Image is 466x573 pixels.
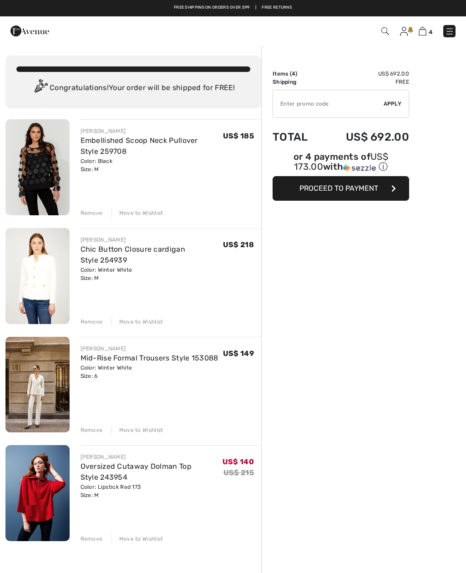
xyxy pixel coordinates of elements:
[81,127,223,135] div: [PERSON_NAME]
[81,426,103,434] div: Remove
[81,462,192,482] a: Oversized Cutaway Dolman Top Style 243954
[111,209,163,217] div: Move to Wishlist
[81,453,223,461] div: [PERSON_NAME]
[223,457,254,466] span: US$ 140
[5,337,70,432] img: Mid-Rise Formal Trousers Style 153088
[273,122,321,152] td: Total
[81,245,185,264] a: Chic Button Closure cardigan Style 254939
[81,157,223,173] div: Color: Black Size: M
[81,136,198,156] a: Embellished Scoop Neck Pullover Style 259708
[111,318,163,326] div: Move to Wishlist
[81,535,103,543] div: Remove
[384,100,402,108] span: Apply
[400,27,408,36] img: My Info
[419,27,426,35] img: Shopping Bag
[81,236,223,244] div: [PERSON_NAME]
[223,349,254,358] span: US$ 149
[81,209,103,217] div: Remove
[262,5,292,11] a: Free Returns
[294,151,388,172] span: US$ 173.00
[111,535,163,543] div: Move to Wishlist
[81,483,223,499] div: Color: Lipstick Red 173 Size: M
[81,345,218,353] div: [PERSON_NAME]
[223,468,254,477] s: US$ 215
[292,71,295,77] span: 4
[255,5,256,11] span: |
[299,184,378,193] span: Proceed to Payment
[273,78,321,86] td: Shipping
[174,5,250,11] a: Free shipping on orders over $99
[381,27,389,35] img: Search
[111,426,163,434] div: Move to Wishlist
[81,354,218,362] a: Mid-Rise Formal Trousers Style 153088
[321,122,409,152] td: US$ 692.00
[343,164,376,172] img: Sezzle
[10,26,49,35] a: 1ère Avenue
[5,119,70,215] img: Embellished Scoop Neck Pullover Style 259708
[5,445,70,541] img: Oversized Cutaway Dolman Top Style 243954
[321,78,409,86] td: Free
[273,70,321,78] td: Items ( )
[5,228,70,324] img: Chic Button Closure cardigan Style 254939
[445,27,454,36] img: Menu
[16,79,250,97] div: Congratulations! Your order will be shipped for FREE!
[10,22,49,40] img: 1ère Avenue
[81,318,103,326] div: Remove
[273,176,409,201] button: Proceed to Payment
[31,79,50,97] img: Congratulation2.svg
[273,152,409,176] div: or 4 payments ofUS$ 173.00withSezzle Click to learn more about Sezzle
[429,29,432,35] span: 4
[223,132,254,140] span: US$ 185
[81,266,223,282] div: Color: Winter White Size: M
[223,240,254,249] span: US$ 218
[273,152,409,173] div: or 4 payments of with
[273,90,384,117] input: Promo code
[321,70,409,78] td: US$ 692.00
[81,364,218,380] div: Color: Winter White Size: 6
[419,25,432,36] a: 4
